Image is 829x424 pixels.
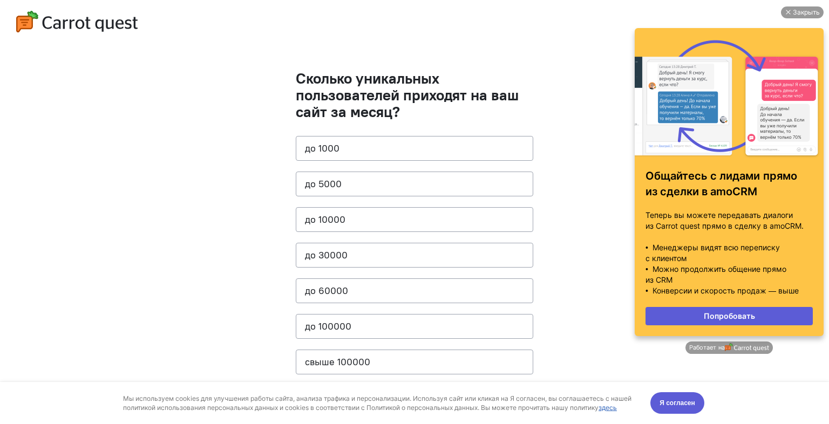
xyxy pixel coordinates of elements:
p: из CRM [16,275,184,285]
a: Попробовать [16,307,184,325]
div: Мы используем cookies для улучшения работы сайта, анализа трафика и персонализации. Используя сай... [123,12,638,30]
strong: Общайтесь с лидами [16,169,131,182]
button: до 30000 [296,243,533,268]
button: Я согласен [650,10,704,32]
p: с клиентом [16,253,184,264]
span: Я согласен [660,16,695,26]
button: до 60000 [296,278,533,303]
button: до 10000 [296,207,533,232]
button: свыше 100000 [296,350,533,374]
button: до 100000 [296,314,533,339]
p: Теперь вы можете передавать диалоги из Carrot quest прямо в сделку в amoCRM. [16,210,184,231]
img: logo [16,11,138,32]
h1: Сколько уникальных пользователей приходят на ваш сайт за месяц? [296,70,533,120]
strong: из сделки в amoCRM [16,185,128,198]
p: • Менеджеры видят всю переписку [16,242,184,253]
span: Работает на [60,344,95,352]
div: Закрыть [164,6,191,18]
p: • Можно продолжить общение прямо [16,264,184,275]
img: logo [96,343,140,352]
p: • Конверсии и скорость продаж — выше [16,285,184,296]
button: до 1000 [296,136,533,161]
strong: прямо [134,169,168,182]
a: Работает на [56,341,143,354]
a: здесь [599,22,617,30]
button: до 5000 [296,172,533,196]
